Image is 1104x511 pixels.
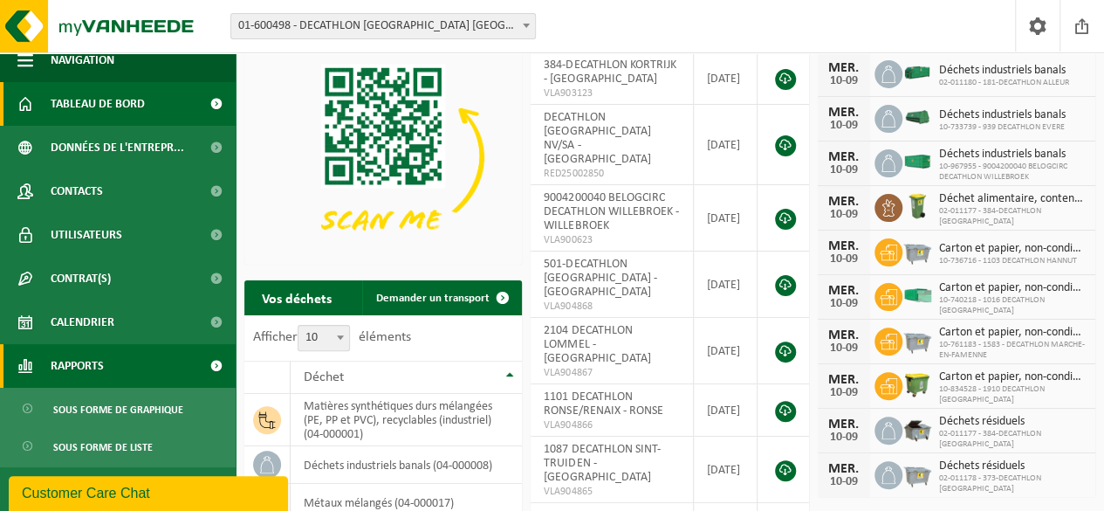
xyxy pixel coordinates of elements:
span: 1101 DECATHLON RONSE/RENAIX - RONSE [544,390,662,418]
span: 10-733739 - 939 DECATHLON EVERE [939,122,1066,133]
span: RED25002850 [544,167,680,181]
span: 10-736716 - 1103 DECATHLON HANNUT [939,256,1087,266]
img: WB-5000-GAL-GY-01 [902,414,932,444]
div: MER. [826,239,861,253]
img: HK-XK-22-GN-00 [902,109,932,125]
span: Rapports [51,344,104,388]
span: 384-DECATHLON KORTRIJK - [GEOGRAPHIC_DATA] [544,59,675,86]
label: Afficher éléments [253,330,411,344]
div: MER. [826,195,861,209]
td: [DATE] [694,105,757,185]
span: 9004200040 BELOGCIRC DECATHLON WILLEBROEK - WILLEBROEK [544,191,678,232]
div: MER. [826,462,861,476]
span: VLA904865 [544,485,680,499]
div: MER. [826,150,861,164]
span: 02-011178 - 373-DECATHLON [GEOGRAPHIC_DATA] [939,473,1087,494]
span: 501-DECATHLON [GEOGRAPHIC_DATA] - [GEOGRAPHIC_DATA] [544,258,656,299]
span: 01-600498 - DECATHLON BELGIUM NV/SA - EVERE [230,13,536,39]
a: Sous forme de liste [4,430,231,463]
span: DECATHLON [GEOGRAPHIC_DATA] NV/SA - [GEOGRAPHIC_DATA] [544,111,650,166]
span: VLA904868 [544,300,680,314]
td: [DATE] [694,437,757,503]
img: HK-XP-30-GN-00 [902,287,932,303]
span: VLA903123 [544,86,680,100]
span: 10-761183 - 1583 - DECATHLON MARCHE-EN-FAMENNE [939,340,1087,361]
span: Sous forme de graphique [53,393,183,426]
img: HK-XC-40-GN-00 [902,154,932,169]
img: HK-XZ-20-GN-00 [902,58,932,87]
td: [DATE] [694,185,757,252]
span: Demander un transport [376,293,490,304]
td: déchets industriels banals (04-000008) [291,446,522,484]
span: Déchets industriels banals [939,108,1066,122]
span: Tableau de bord [51,82,145,126]
div: MER. [826,328,861,342]
img: WB-2500-GAL-GY-04 [902,236,932,266]
span: 10 [298,326,349,350]
span: Contrat(s) [51,257,111,300]
td: matières synthétiques durs mélangées (PE, PP et PVC), recyclables (industriel) (04-000001) [291,394,522,446]
div: 10-09 [826,432,861,444]
div: MER. [826,61,861,75]
td: [DATE] [694,318,757,384]
span: 10-740218 - 1016 DECATHLON [GEOGRAPHIC_DATA] [939,295,1087,316]
span: 02-011177 - 384-DECATHLON [GEOGRAPHIC_DATA] [939,429,1087,450]
td: [DATE] [694,252,757,318]
span: Carton et papier, non-conditionné (industriel) [939,242,1087,256]
span: 2104 DECATHLON LOMMEL - [GEOGRAPHIC_DATA] [544,324,650,365]
td: [DATE] [694,384,757,437]
span: Navigation [51,38,114,82]
a: Sous forme de graphique [4,392,231,425]
span: 02-011180 - 181-DECATHLON ALLEUR [939,78,1069,88]
span: 1087 DECATHLON SINT-TRUIDEN - [GEOGRAPHIC_DATA] [544,443,660,484]
img: WB-0140-HPE-GN-50 [902,191,932,221]
span: 01-600498 - DECATHLON BELGIUM NV/SA - EVERE [231,14,535,38]
div: MER. [826,373,861,387]
span: 10 [298,325,350,351]
span: Carton et papier, non-conditionné (industriel) [939,281,1087,295]
span: Calendrier [51,300,114,344]
span: Déchet [304,370,344,384]
span: 10-834528 - 1910 DECATHLON [GEOGRAPHIC_DATA] [939,384,1087,405]
div: 10-09 [826,209,861,221]
img: Download de VHEPlus App [244,52,522,261]
span: 10-967955 - 9004200040 BELOGCIRC DECATHLON WILLEBROEK [939,162,1087,183]
span: Sous forme de liste [53,431,153,464]
span: VLA900623 [544,233,680,247]
td: [DATE] [694,52,757,105]
div: MER. [826,106,861,120]
span: Utilisateurs [51,213,122,257]
span: Documents [51,467,117,511]
span: Déchets industriels banals [939,148,1087,162]
span: Carton et papier, non-conditionné (industriel) [939,326,1087,340]
span: Déchets résiduels [939,415,1087,429]
div: 10-09 [826,120,861,132]
span: VLA904867 [544,366,680,380]
span: 02-011177 - 384-DECATHLON [GEOGRAPHIC_DATA] [939,206,1087,227]
span: Contacts [51,169,103,213]
div: 10-09 [826,298,861,310]
h2: Vos déchets [244,280,349,314]
div: 10-09 [826,75,861,87]
span: Déchets industriels banals [939,64,1069,78]
img: WB-1100-HPE-GN-51 [902,369,932,399]
div: 10-09 [826,387,861,399]
span: VLA904866 [544,418,680,432]
span: Carton et papier, non-conditionné (industriel) [939,370,1087,384]
div: MER. [826,418,861,432]
span: Déchets résiduels [939,459,1087,473]
div: 10-09 [826,476,861,488]
div: MER. [826,284,861,298]
img: WB-2500-GAL-GY-04 [902,459,932,488]
img: WB-2500-GAL-GY-01 [902,325,932,355]
span: Données de l'entrepr... [51,126,184,169]
div: 10-09 [826,164,861,176]
div: 10-09 [826,253,861,266]
span: Déchet alimentaire, contenant des produits d'origine animale, non emballé, catég... [939,192,1087,206]
div: 10-09 [826,342,861,355]
iframe: chat widget [9,473,291,511]
a: Demander un transport [362,280,520,315]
